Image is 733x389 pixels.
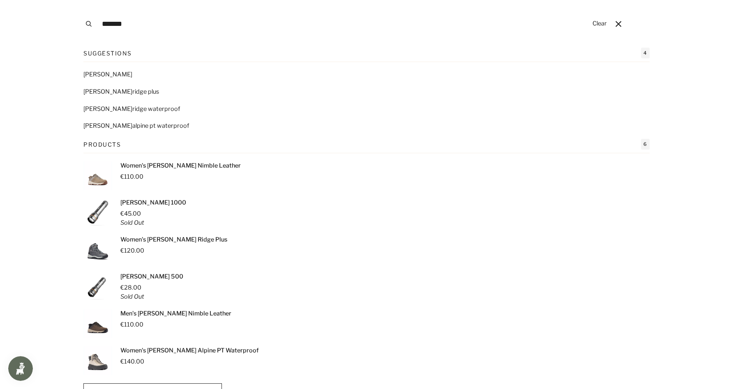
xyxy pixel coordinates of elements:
[132,105,180,113] span: ridge waterproof
[83,161,650,190] a: Women's [PERSON_NAME] Nimble Leather €110.00
[120,247,144,254] span: €120.00
[83,105,650,114] a: [PERSON_NAME]ridge waterproof
[132,88,159,95] span: ridge plus
[83,122,132,129] mark: [PERSON_NAME]
[83,346,650,375] a: Women's [PERSON_NAME] Alpine PT Waterproof €140.00
[83,235,650,264] a: Women's [PERSON_NAME] Ridge Plus €120.00
[641,48,650,58] span: 4
[83,88,132,95] mark: [PERSON_NAME]
[120,161,241,170] p: Women's [PERSON_NAME] Nimble Leather
[132,122,189,129] span: alpine pt waterproof
[83,309,650,338] a: Men's [PERSON_NAME] Nimble Leather €110.00
[120,272,183,281] p: [PERSON_NAME] 500
[83,122,650,131] a: [PERSON_NAME]alpine pt waterproof
[83,161,650,375] ul: Products
[83,198,112,227] img: Newton 1000
[83,198,650,227] a: [PERSON_NAME] 1000 €45.00 Sold Out
[83,70,650,131] ul: Suggestions
[120,210,141,217] span: €45.00
[120,173,143,180] span: €110.00
[120,293,144,300] em: Sold Out
[83,140,121,149] p: Products
[120,235,227,244] p: Women's [PERSON_NAME] Ridge Plus
[83,235,112,264] img: Women's Newton Ridge Plus
[83,309,112,338] img: Men's Newton Nimble Leather
[83,49,132,58] p: Suggestions
[83,105,132,113] mark: [PERSON_NAME]
[83,346,112,375] img: Women's Newton Alpine PT Waterproof
[120,309,231,318] p: Men's [PERSON_NAME] Nimble Leather
[83,71,132,78] mark: [PERSON_NAME]
[83,70,650,79] a: [PERSON_NAME]
[120,198,186,207] p: [PERSON_NAME] 1000
[120,346,259,355] p: Women's [PERSON_NAME] Alpine PT Waterproof
[8,356,33,381] iframe: Button to open loyalty program pop-up
[83,87,650,97] a: [PERSON_NAME]ridge plus
[83,161,112,190] img: Women's Newton Nimble Leather
[120,321,143,328] span: €110.00
[120,219,144,226] em: Sold Out
[83,272,112,301] img: Newton 500
[120,284,141,291] span: €28.00
[83,272,650,301] a: [PERSON_NAME] 500 €28.00 Sold Out
[641,139,650,150] span: 6
[120,358,144,365] span: €140.00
